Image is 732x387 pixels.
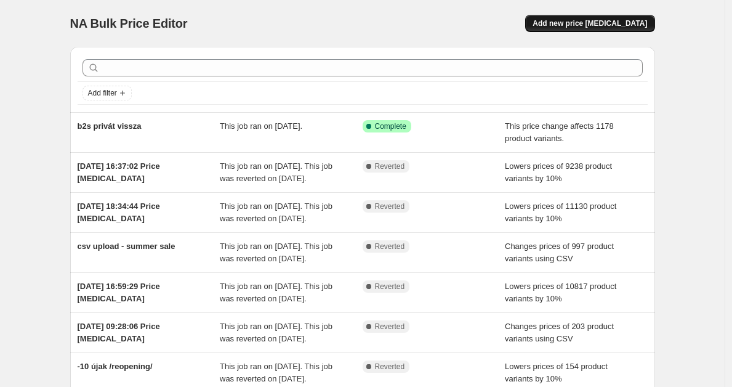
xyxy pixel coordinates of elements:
[78,322,160,343] span: [DATE] 09:28:06 Price [MEDICAL_DATA]
[505,121,614,143] span: This price change affects 1178 product variants.
[78,202,160,223] span: [DATE] 18:34:44 Price [MEDICAL_DATA]
[88,88,117,98] span: Add filter
[220,322,332,343] span: This job ran on [DATE]. This job was reverted on [DATE].
[505,322,614,343] span: Changes prices of 203 product variants using CSV
[375,121,406,131] span: Complete
[505,242,614,263] span: Changes prices of 997 product variants using CSV
[375,282,405,291] span: Reverted
[375,322,405,332] span: Reverted
[375,362,405,372] span: Reverted
[220,362,332,383] span: This job ran on [DATE]. This job was reverted on [DATE].
[78,282,160,303] span: [DATE] 16:59:29 Price [MEDICAL_DATA]
[70,17,188,30] span: NA Bulk Price Editor
[220,161,332,183] span: This job ran on [DATE]. This job was reverted on [DATE].
[525,15,654,32] button: Add new price [MEDICAL_DATA]
[375,242,405,251] span: Reverted
[220,242,332,263] span: This job ran on [DATE]. This job was reverted on [DATE].
[220,121,302,131] span: This job ran on [DATE].
[82,86,132,100] button: Add filter
[78,121,142,131] span: b2s privát vissza
[220,282,332,303] span: This job ran on [DATE]. This job was reverted on [DATE].
[375,161,405,171] span: Reverted
[505,161,612,183] span: Lowers prices of 9238 product variants by 10%
[375,202,405,211] span: Reverted
[505,202,616,223] span: Lowers prices of 11130 product variants by 10%
[78,161,160,183] span: [DATE] 16:37:02 Price [MEDICAL_DATA]
[505,282,616,303] span: Lowers prices of 10817 product variants by 10%
[78,362,153,371] span: -10 újak /reopening/
[78,242,175,251] span: csv upload - summer sale
[220,202,332,223] span: This job ran on [DATE]. This job was reverted on [DATE].
[533,18,647,28] span: Add new price [MEDICAL_DATA]
[505,362,608,383] span: Lowers prices of 154 product variants by 10%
